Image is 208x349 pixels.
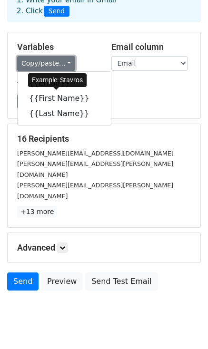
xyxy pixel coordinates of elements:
[18,91,111,106] a: {{First Name}}
[17,56,75,71] a: Copy/paste...
[41,272,83,291] a: Preview
[17,150,174,157] small: [PERSON_NAME][EMAIL_ADDRESS][DOMAIN_NAME]
[17,182,173,200] small: [PERSON_NAME][EMAIL_ADDRESS][PERSON_NAME][DOMAIN_NAME]
[28,73,87,87] div: Example: Stavros
[17,134,191,144] h5: 16 Recipients
[111,42,191,52] h5: Email column
[18,76,111,91] a: {{Email}}
[17,206,57,218] a: +13 more
[17,242,191,253] h5: Advanced
[85,272,158,291] a: Send Test Email
[44,6,69,17] span: Send
[160,303,208,349] iframe: Chat Widget
[18,106,111,121] a: {{Last Name}}
[17,160,173,178] small: [PERSON_NAME][EMAIL_ADDRESS][PERSON_NAME][DOMAIN_NAME]
[17,42,97,52] h5: Variables
[7,272,39,291] a: Send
